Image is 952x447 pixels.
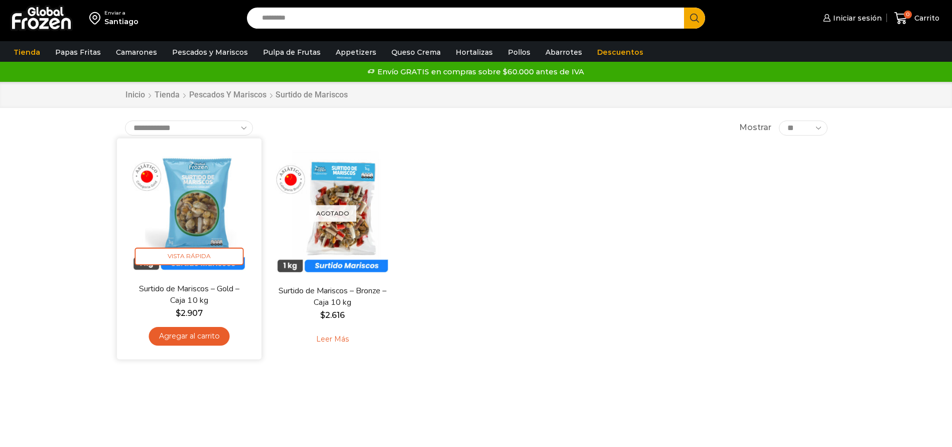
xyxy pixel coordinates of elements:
[540,43,587,62] a: Abarrotes
[167,43,253,62] a: Pescados y Mariscos
[309,205,356,221] p: Agotado
[831,13,882,23] span: Iniciar sesión
[592,43,648,62] a: Descuentos
[154,89,180,101] a: Tienda
[189,89,267,101] a: Pescados y Mariscos
[912,13,939,23] span: Carrito
[130,283,247,306] a: Surtido de Mariscos – Gold – Caja 10 kg
[331,43,381,62] a: Appetizers
[386,43,446,62] a: Queso Crema
[104,10,139,17] div: Enviar a
[175,308,202,317] bdi: 2.907
[89,10,104,27] img: address-field-icon.svg
[276,90,348,99] h1: Surtido de Mariscos
[125,89,146,101] a: Inicio
[739,122,771,134] span: Mostrar
[149,327,229,346] a: Agregar al carrito: “Surtido de Mariscos - Gold - Caja 10 kg”
[320,310,325,320] span: $
[125,121,253,136] select: Pedido de la tienda
[175,308,180,317] span: $
[821,8,882,28] a: Iniciar sesión
[258,43,326,62] a: Pulpa de Frutas
[892,7,942,30] a: 0 Carrito
[684,8,705,29] button: Search button
[320,310,345,320] bdi: 2.616
[451,43,498,62] a: Hortalizas
[301,329,364,350] a: Leé más sobre “Surtido de Mariscos - Bronze - Caja 10 kg”
[111,43,162,62] a: Camarones
[50,43,106,62] a: Papas Fritas
[125,89,348,101] nav: Breadcrumb
[9,43,45,62] a: Tienda
[503,43,535,62] a: Pollos
[904,11,912,19] span: 0
[275,285,390,308] a: Surtido de Mariscos – Bronze – Caja 10 kg
[134,248,243,265] span: Vista Rápida
[104,17,139,27] div: Santiago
